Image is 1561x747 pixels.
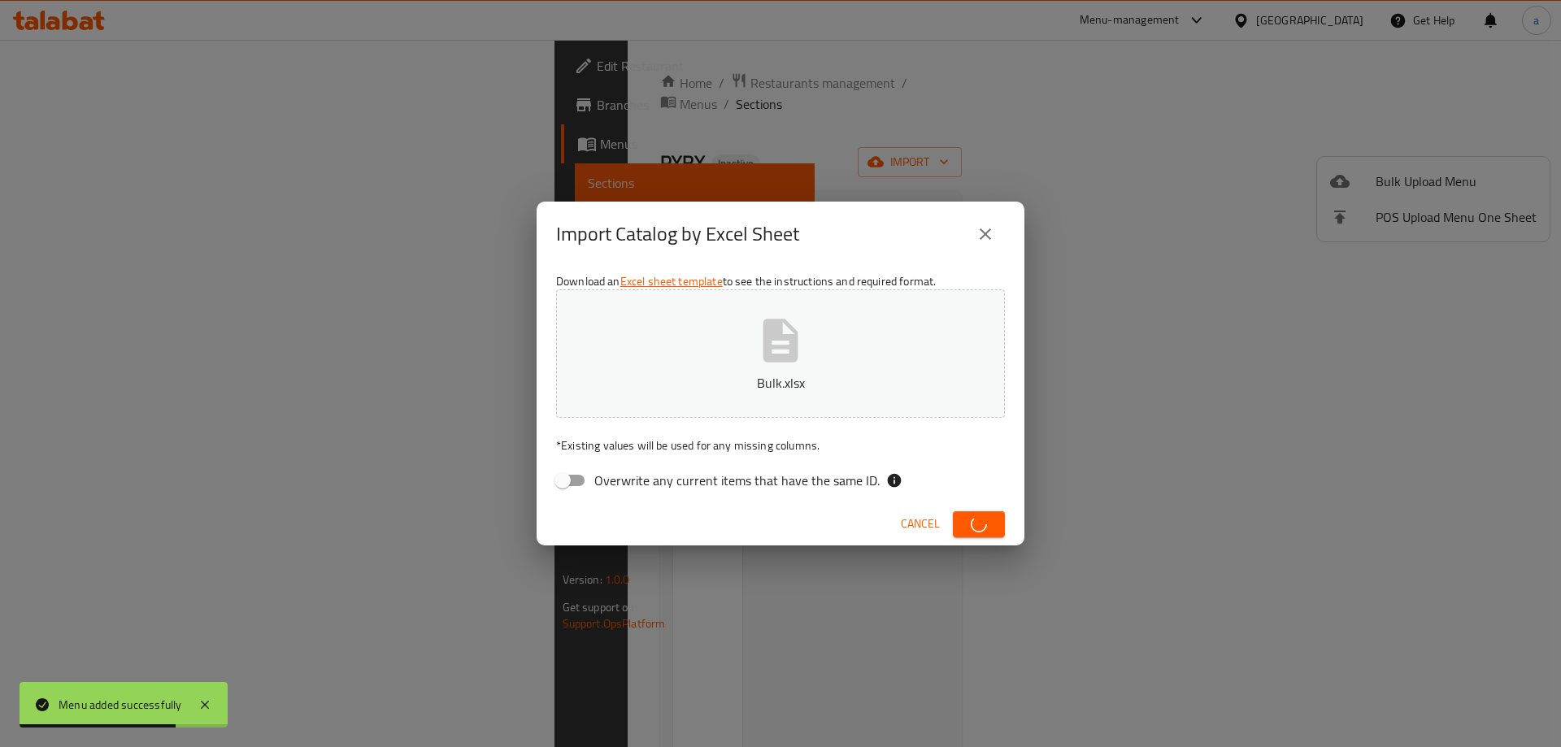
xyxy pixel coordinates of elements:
button: close [966,215,1005,254]
p: Bulk.xlsx [581,373,980,393]
a: Excel sheet template [620,271,723,292]
h2: Import Catalog by Excel Sheet [556,221,799,247]
span: Cancel [901,514,940,534]
button: Bulk.xlsx [556,289,1005,418]
span: Overwrite any current items that have the same ID. [594,471,880,490]
div: Download an to see the instructions and required format. [537,267,1024,502]
div: Menu added successfully [59,696,182,714]
p: Existing values will be used for any missing columns. [556,437,1005,454]
button: Cancel [894,509,946,539]
svg: If the overwrite option isn't selected, then the items that match an existing ID will be ignored ... [886,472,902,489]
